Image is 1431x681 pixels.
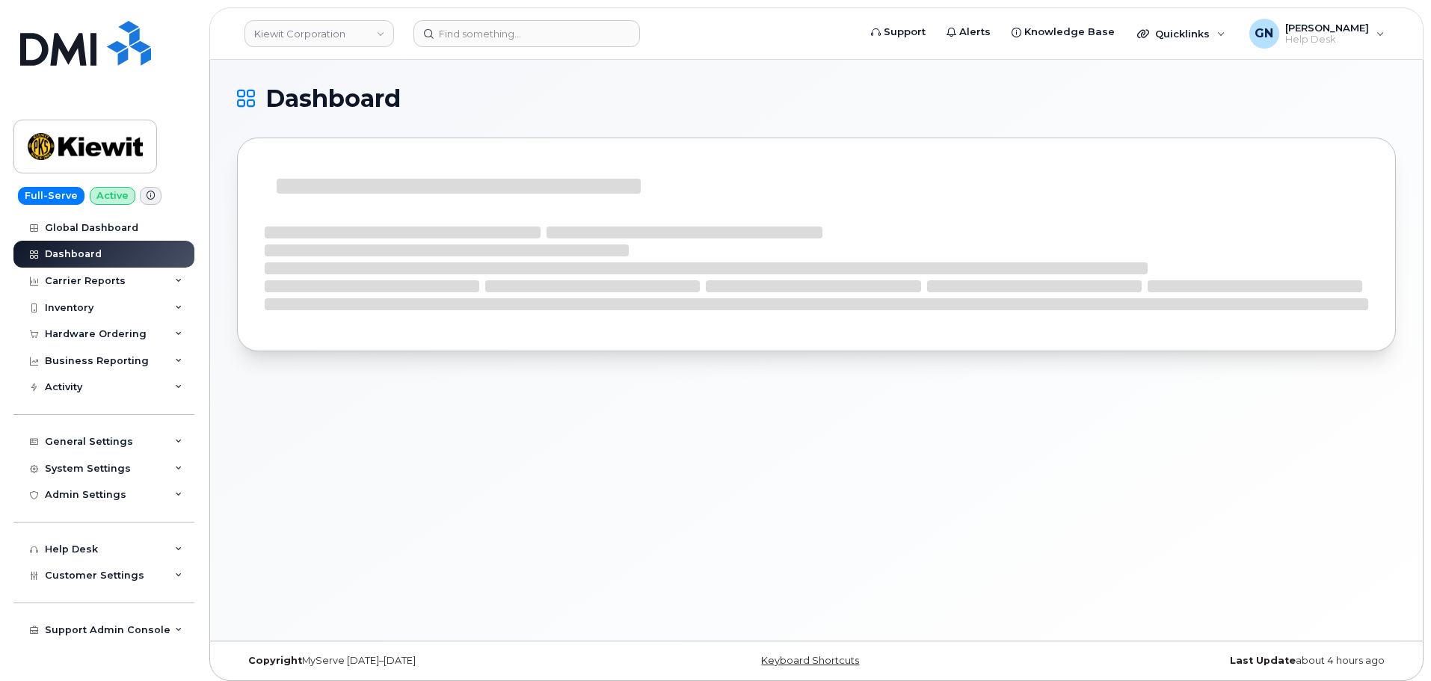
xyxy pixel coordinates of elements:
[237,655,624,667] div: MyServe [DATE]–[DATE]
[761,655,859,666] a: Keyboard Shortcuts
[248,655,302,666] strong: Copyright
[1230,655,1296,666] strong: Last Update
[265,87,401,110] span: Dashboard
[1009,655,1396,667] div: about 4 hours ago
